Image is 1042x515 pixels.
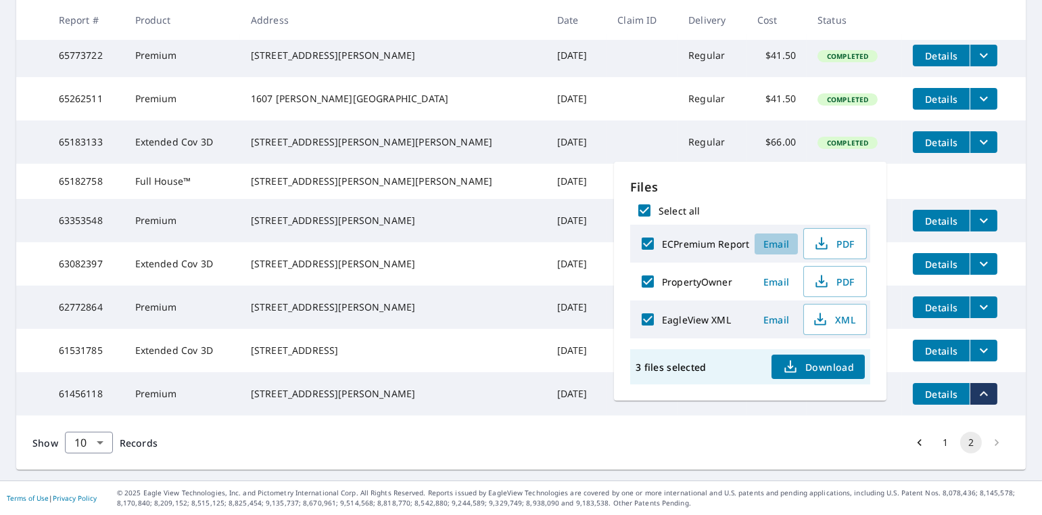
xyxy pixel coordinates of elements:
[124,372,240,416] td: Premium
[913,210,970,231] button: detailsBtn-63353548
[65,432,113,453] div: Show 10 records
[970,340,997,361] button: filesDropdownBtn-61531785
[970,88,997,110] button: filesDropdownBtn-65262511
[546,286,607,329] td: [DATE]
[812,236,855,252] span: PDF
[48,164,124,199] td: 65182758
[921,344,962,357] span: Details
[124,34,240,77] td: Premium
[251,300,536,314] div: [STREET_ADDRESS][PERSON_NAME]
[921,49,962,62] span: Details
[782,359,854,375] span: Download
[803,304,867,335] button: XML
[630,178,870,196] p: Files
[970,131,997,153] button: filesDropdownBtn-65183133
[7,494,97,502] p: |
[124,77,240,120] td: Premium
[934,432,956,453] button: Go to page 1
[819,95,876,104] span: Completed
[913,253,970,275] button: detailsBtn-63082397
[913,45,970,66] button: detailsBtn-65773722
[124,199,240,242] td: Premium
[124,286,240,329] td: Premium
[921,388,962,401] span: Details
[251,175,536,188] div: [STREET_ADDRESS][PERSON_NAME][PERSON_NAME]
[48,329,124,372] td: 61531785
[760,275,792,288] span: Email
[48,199,124,242] td: 63353548
[913,131,970,153] button: detailsBtn-65183133
[546,77,607,120] td: [DATE]
[251,387,536,401] div: [STREET_ADDRESS][PERSON_NAME]
[53,493,97,503] a: Privacy Policy
[124,329,240,372] td: Extended Cov 3D
[251,135,536,149] div: [STREET_ADDRESS][PERSON_NAME][PERSON_NAME]
[546,164,607,199] td: [DATE]
[546,34,607,77] td: [DATE]
[760,313,792,326] span: Email
[747,34,807,77] td: $41.50
[7,493,49,503] a: Terms of Use
[812,311,855,328] span: XML
[65,424,113,462] div: 10
[636,361,706,374] p: 3 files selected
[251,214,536,227] div: [STREET_ADDRESS][PERSON_NAME]
[546,329,607,372] td: [DATE]
[48,34,124,77] td: 65773722
[921,136,962,149] span: Details
[251,344,536,357] div: [STREET_ADDRESS]
[921,93,962,106] span: Details
[970,253,997,275] button: filesDropdownBtn-63082397
[124,164,240,199] td: Full House™
[251,49,536,62] div: [STREET_ADDRESS][PERSON_NAME]
[678,34,746,77] td: Regular
[960,432,982,453] button: page 2
[970,210,997,231] button: filesDropdownBtn-63353548
[659,204,700,217] label: Select all
[812,273,855,290] span: PDF
[970,296,997,318] button: filesDropdownBtn-62772864
[970,45,997,66] button: filesDropdownBtn-65773722
[819,51,876,61] span: Completed
[546,199,607,242] td: [DATE]
[546,120,607,164] td: [DATE]
[48,286,124,329] td: 62772864
[819,138,876,148] span: Completed
[678,77,746,120] td: Regular
[546,372,607,416] td: [DATE]
[251,92,536,106] div: 1607 [PERSON_NAME][GEOGRAPHIC_DATA]
[913,296,970,318] button: detailsBtn-62772864
[124,242,240,286] td: Extended Cov 3D
[117,488,1035,508] p: © 2025 Eagle View Technologies, Inc. and Pictometry International Corp. All Rights Reserved. Repo...
[913,340,970,361] button: detailsBtn-61531785
[760,238,792,250] span: Email
[803,266,867,297] button: PDF
[124,120,240,164] td: Extended Cov 3D
[921,301,962,314] span: Details
[803,228,867,259] button: PDF
[662,275,732,288] label: PropertyOwner
[747,120,807,164] td: $66.00
[755,309,798,330] button: Email
[48,120,124,164] td: 65183133
[913,383,970,405] button: detailsBtn-61456118
[907,432,1010,453] nav: pagination navigation
[755,233,798,254] button: Email
[32,436,58,449] span: Show
[747,77,807,120] td: $41.50
[662,313,731,326] label: EagleView XML
[970,383,997,405] button: filesDropdownBtn-61456118
[48,242,124,286] td: 63082397
[120,436,158,449] span: Records
[913,88,970,110] button: detailsBtn-65262511
[921,215,962,227] span: Details
[251,257,536,271] div: [STREET_ADDRESS][PERSON_NAME]
[909,432,930,453] button: Go to previous page
[48,77,124,120] td: 65262511
[921,258,962,271] span: Details
[48,372,124,416] td: 61456118
[678,120,746,164] td: Regular
[755,271,798,292] button: Email
[772,355,865,379] button: Download
[546,242,607,286] td: [DATE]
